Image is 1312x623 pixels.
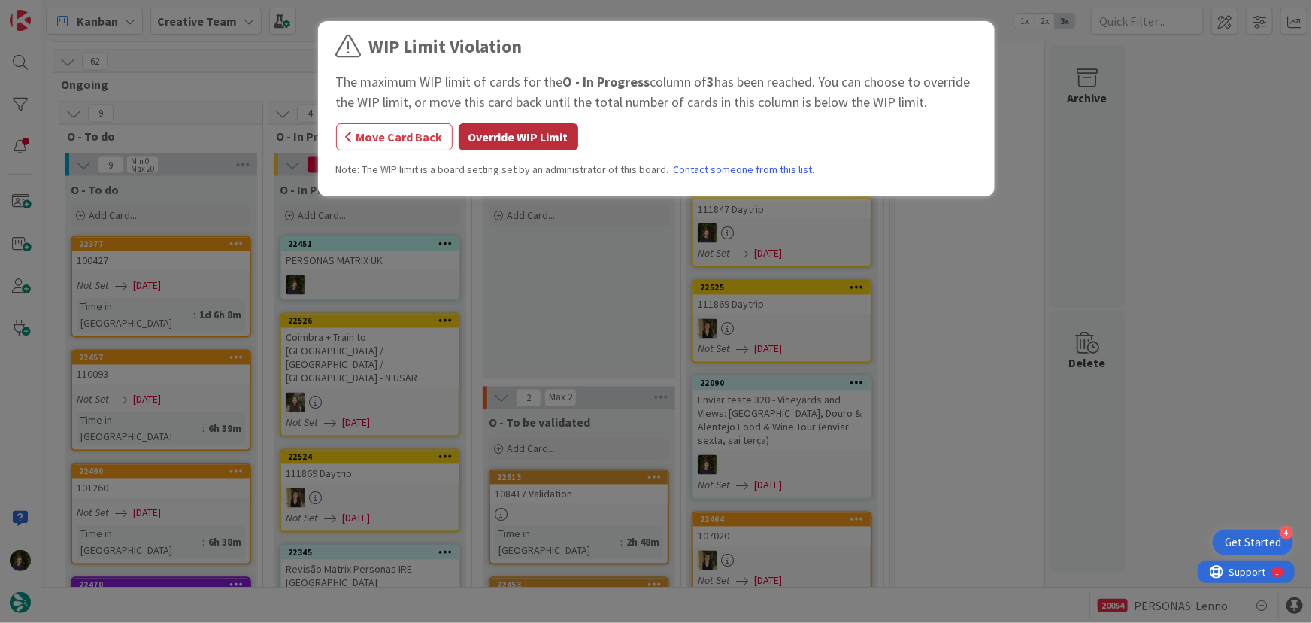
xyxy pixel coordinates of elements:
b: 3 [708,73,715,90]
div: Open Get Started checklist, remaining modules: 4 [1213,530,1293,555]
div: 4 [1280,526,1293,539]
div: 1 [78,6,82,18]
div: The maximum WIP limit of cards for the column of has been reached. You can choose to override the... [336,71,977,112]
span: Support [32,2,68,20]
a: Contact someone from this list. [674,162,815,178]
b: O - In Progress [563,73,650,90]
button: Move Card Back [336,123,453,150]
div: WIP Limit Violation [369,33,523,60]
div: Get Started [1225,535,1281,550]
button: Override WIP Limit [459,123,578,150]
div: Note: The WIP limit is a board setting set by an administrator of this board. [336,162,977,178]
